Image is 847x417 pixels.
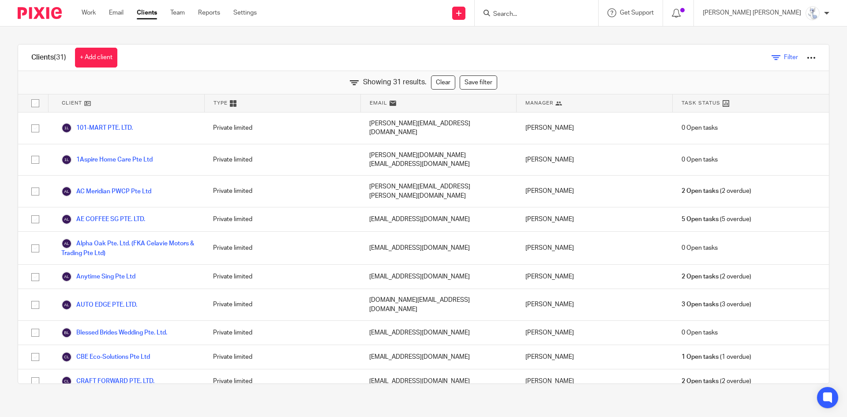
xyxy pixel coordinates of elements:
input: Select all [27,95,44,112]
img: images.jfif [806,6,820,20]
div: Private limited [204,232,360,264]
img: svg%3E [61,271,72,282]
div: [PERSON_NAME] [517,113,673,144]
span: Manager [525,99,553,107]
img: svg%3E [61,300,72,310]
div: [PERSON_NAME] [517,289,673,320]
div: Private limited [204,321,360,345]
div: [PERSON_NAME] [517,345,673,369]
span: Type [214,99,228,107]
img: svg%3E [61,352,72,362]
a: AUTO EDGE PTE. LTD. [61,300,137,310]
a: Team [170,8,185,17]
span: (5 overdue) [682,215,751,224]
a: 101-MART PTE. LTD. [61,123,133,133]
span: 0 Open tasks [682,244,718,252]
div: [PERSON_NAME][DOMAIN_NAME][EMAIL_ADDRESS][DOMAIN_NAME] [360,144,517,176]
span: Showing 31 results. [363,77,427,87]
div: Private limited [204,176,360,207]
a: Clients [137,8,157,17]
a: AE COFFEE SG PTE. LTD. [61,214,145,225]
span: Task Status [682,99,720,107]
div: [PERSON_NAME] [517,369,673,393]
span: Filter [784,54,798,60]
div: [EMAIL_ADDRESS][DOMAIN_NAME] [360,345,517,369]
img: Pixie [18,7,62,19]
img: svg%3E [61,123,72,133]
img: svg%3E [61,154,72,165]
div: [PERSON_NAME] [517,232,673,264]
p: [PERSON_NAME] [PERSON_NAME] [703,8,801,17]
div: Private limited [204,289,360,320]
div: [PERSON_NAME] [517,144,673,176]
div: [PERSON_NAME][EMAIL_ADDRESS][PERSON_NAME][DOMAIN_NAME] [360,176,517,207]
div: Private limited [204,369,360,393]
img: svg%3E [61,214,72,225]
span: 2 Open tasks [682,187,719,195]
a: CBE Eco-Solutions Pte Ltd [61,352,150,362]
input: Search [492,11,572,19]
div: [PERSON_NAME] [517,321,673,345]
a: Save filter [460,75,497,90]
a: 1Aspire Home Care Pte Ltd [61,154,153,165]
span: 3 Open tasks [682,300,719,309]
span: 2 Open tasks [682,377,719,386]
a: Work [82,8,96,17]
a: Clear [431,75,455,90]
a: Settings [233,8,257,17]
div: [DOMAIN_NAME][EMAIL_ADDRESS][DOMAIN_NAME] [360,289,517,320]
div: [PERSON_NAME][EMAIL_ADDRESS][DOMAIN_NAME] [360,113,517,144]
div: [EMAIL_ADDRESS][DOMAIN_NAME] [360,207,517,231]
div: [EMAIL_ADDRESS][DOMAIN_NAME] [360,265,517,289]
img: svg%3E [61,376,72,387]
span: Email [370,99,387,107]
span: 5 Open tasks [682,215,719,224]
div: Private limited [204,144,360,176]
a: Blessed Brides Wedding Pte. Ltd. [61,327,167,338]
span: 2 Open tasks [682,272,719,281]
span: (1 overdue) [682,353,751,361]
span: 1 Open tasks [682,353,719,361]
div: [EMAIL_ADDRESS][DOMAIN_NAME] [360,232,517,264]
span: 0 Open tasks [682,328,718,337]
span: (2 overdue) [682,187,751,195]
a: Reports [198,8,220,17]
span: 0 Open tasks [682,124,718,132]
img: svg%3E [61,238,72,249]
span: (31) [54,54,66,61]
div: Private limited [204,113,360,144]
div: Private limited [204,345,360,369]
a: + Add client [75,48,117,68]
a: CRAFT FORWARD PTE. LTD. [61,376,154,387]
div: Private limited [204,207,360,231]
a: AC Meridian PWCP Pte Ltd [61,186,151,197]
div: [PERSON_NAME] [517,207,673,231]
div: [PERSON_NAME] [517,176,673,207]
span: (2 overdue) [682,377,751,386]
span: (2 overdue) [682,272,751,281]
div: [PERSON_NAME] [517,265,673,289]
a: Alpha Oak Pte. Ltd. (FKA Celavie Motors & Trading Pte Ltd) [61,238,195,258]
div: [EMAIL_ADDRESS][DOMAIN_NAME] [360,369,517,393]
span: Get Support [620,10,654,16]
div: Private limited [204,265,360,289]
span: Client [62,99,82,107]
div: [EMAIL_ADDRESS][DOMAIN_NAME] [360,321,517,345]
a: Anytime Sing Pte Ltd [61,271,135,282]
span: 0 Open tasks [682,155,718,164]
img: svg%3E [61,186,72,197]
img: svg%3E [61,327,72,338]
h1: Clients [31,53,66,62]
span: (3 overdue) [682,300,751,309]
a: Email [109,8,124,17]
